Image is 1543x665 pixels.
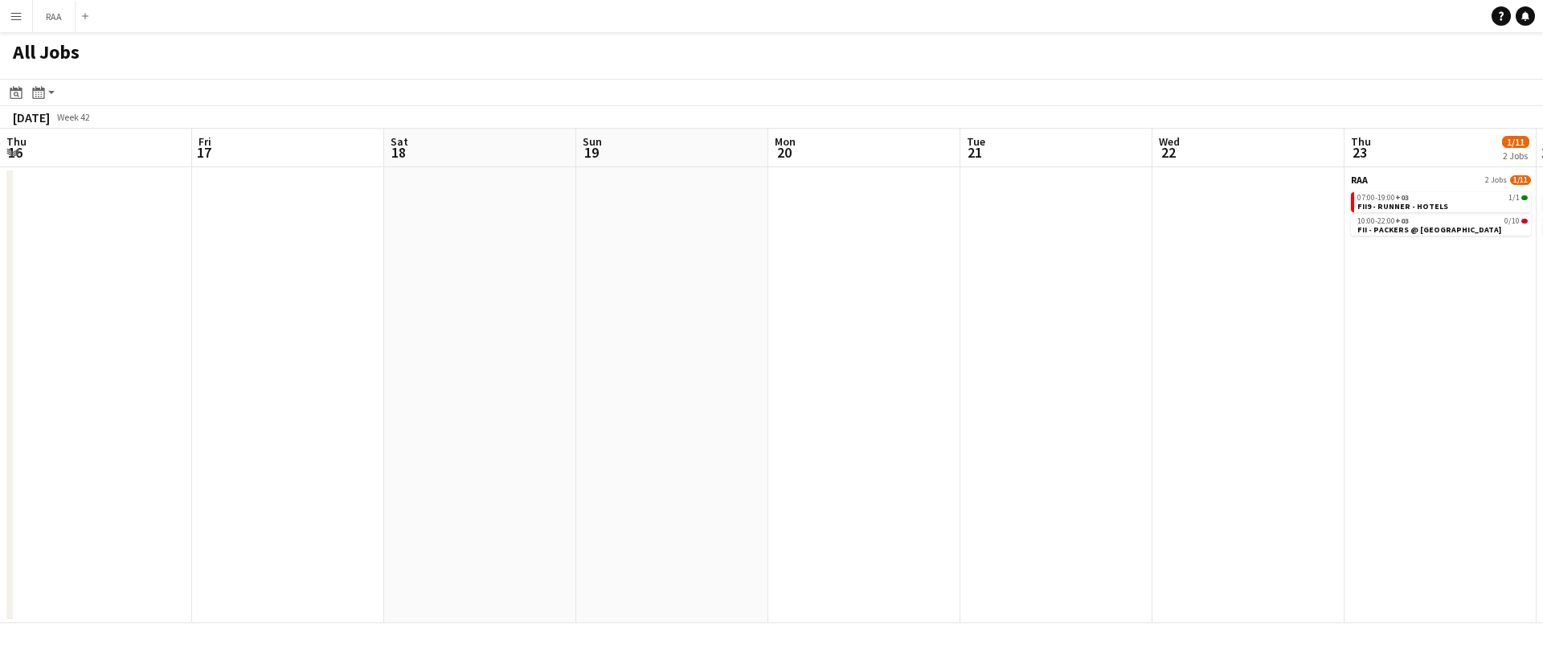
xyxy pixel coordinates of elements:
span: +03 [1395,216,1409,226]
span: 19 [580,143,602,162]
a: 10:00-22:00+030/10FII - PACKERS @ [GEOGRAPHIC_DATA] [1357,216,1528,234]
span: Sun [583,134,602,149]
div: [DATE] [13,109,50,125]
span: 07:00-19:00 [1357,194,1409,202]
span: Tue [967,134,985,149]
span: 16 [4,143,27,162]
a: RAA2 Jobs1/11 [1351,174,1531,186]
span: Thu [1351,134,1371,149]
span: 23 [1349,143,1371,162]
span: Fri [199,134,211,149]
span: 18 [388,143,408,162]
span: 22 [1156,143,1180,162]
span: 0/10 [1504,217,1520,225]
span: Mon [775,134,796,149]
span: +03 [1395,192,1409,203]
button: RAA [33,1,76,32]
span: Thu [6,134,27,149]
span: FII9 - RUNNER - HOTELS [1357,201,1448,211]
span: 2 Jobs [1485,175,1507,185]
span: 1/11 [1502,136,1529,148]
span: 10:00-22:00 [1357,217,1409,225]
span: 1/1 [1521,195,1528,200]
span: Sat [391,134,408,149]
a: 07:00-19:00+031/1FII9 - RUNNER - HOTELS [1357,192,1528,211]
span: RAA [1351,174,1368,186]
span: 0/10 [1521,219,1528,224]
div: RAA2 Jobs1/1107:00-19:00+031/1FII9 - RUNNER - HOTELS10:00-22:00+030/10FII - PACKERS @ [GEOGRAPHIC... [1351,174,1531,239]
span: 1/1 [1508,194,1520,202]
span: FII - PACKERS @ CROWNE PLAZA HOTEL [1357,224,1501,235]
span: 21 [964,143,985,162]
span: 17 [196,143,211,162]
span: 20 [772,143,796,162]
span: Week 42 [53,111,93,123]
div: 2 Jobs [1503,150,1529,162]
span: 1/11 [1510,175,1531,185]
span: Wed [1159,134,1180,149]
